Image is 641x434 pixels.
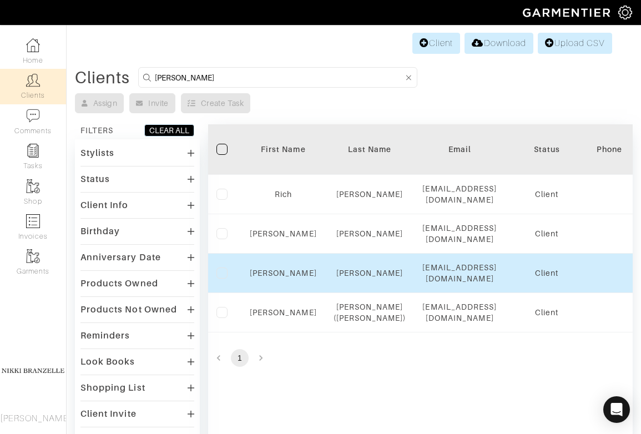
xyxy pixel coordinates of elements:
img: dashboard-icon-dbcd8f5a0b271acd01030246c82b418ddd0df26cd7fceb0bd07c9910d44c42f6.png [26,38,40,52]
div: Status [80,174,110,185]
button: CLEAR ALL [144,124,194,137]
div: Phone [597,144,622,155]
a: Upload CSV [538,33,612,54]
th: Toggle SortBy [241,124,325,175]
th: Toggle SortBy [325,124,415,175]
div: [EMAIL_ADDRESS][DOMAIN_NAME] [422,223,497,245]
div: Client [513,189,580,200]
div: Shopping List [80,382,145,393]
a: [PERSON_NAME] ([PERSON_NAME]) [334,302,406,322]
img: orders-icon-0abe47150d42831381b5fb84f609e132dff9fe21cb692f30cb5eec754e2cba89.png [26,214,40,228]
img: clients-icon-6bae9207a08558b7cb47a8932f037763ab4055f8c8b6bfacd5dc20c3e0201464.png [26,73,40,87]
a: [PERSON_NAME] [336,269,403,277]
div: Products Owned [80,278,158,289]
div: [EMAIL_ADDRESS][DOMAIN_NAME] [422,301,497,324]
a: [PERSON_NAME] [250,308,317,317]
th: Toggle SortBy [505,124,588,175]
div: Anniversary Date [80,252,161,263]
div: CLEAR ALL [149,125,189,136]
img: garments-icon-b7da505a4dc4fd61783c78ac3ca0ef83fa9d6f193b1c9dc38574b1d14d53ca28.png [26,249,40,263]
input: Search by name, email, phone, city, or state [155,70,404,84]
img: garmentier-logo-header-white-b43fb05a5012e4ada735d5af1a66efaba907eab6374d6393d1fbf88cb4ef424d.png [517,3,618,22]
div: Stylists [80,148,114,159]
div: Clients [75,72,130,83]
a: Download [465,33,533,54]
div: Status [513,144,580,155]
img: garments-icon-b7da505a4dc4fd61783c78ac3ca0ef83fa9d6f193b1c9dc38574b1d14d53ca28.png [26,179,40,193]
a: [PERSON_NAME] [336,229,403,238]
img: reminder-icon-8004d30b9f0a5d33ae49ab947aed9ed385cf756f9e5892f1edd6e32f2345188e.png [26,144,40,158]
div: Client Invite [80,408,137,420]
div: Last Name [334,144,406,155]
img: gear-icon-white-bd11855cb880d31180b6d7d6211b90ccbf57a29d726f0c71d8c61bd08dd39cc2.png [618,6,632,19]
a: Rich [275,190,292,199]
img: comment-icon-a0a6a9ef722e966f86d9cbdc48e553b5cf19dbc54f86b18d962a5391bc8f6eb6.png [26,109,40,123]
div: [EMAIL_ADDRESS][DOMAIN_NAME] [422,262,497,284]
div: FILTERS [80,125,113,136]
div: Products Not Owned [80,304,177,315]
div: Email [422,144,497,155]
a: [PERSON_NAME] [336,190,403,199]
div: Client [513,268,580,279]
a: [PERSON_NAME] [250,269,317,277]
div: First Name [250,144,317,155]
a: Client [412,33,460,54]
div: Client [513,307,580,318]
div: Client [513,228,580,239]
div: Look Books [80,356,135,367]
button: page 1 [231,349,249,367]
nav: pagination navigation [208,349,633,367]
div: Client Info [80,200,129,211]
div: Birthday [80,226,120,237]
div: Reminders [80,330,130,341]
div: Open Intercom Messenger [603,396,630,423]
div: [EMAIL_ADDRESS][DOMAIN_NAME] [422,183,497,205]
a: [PERSON_NAME] [250,229,317,238]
